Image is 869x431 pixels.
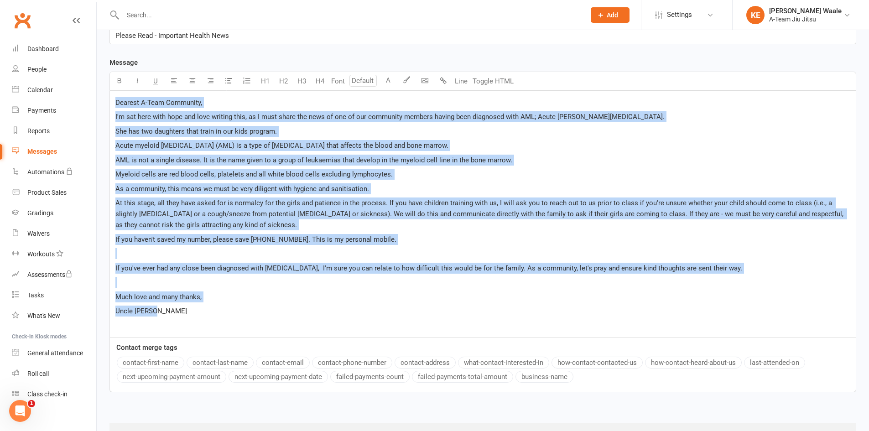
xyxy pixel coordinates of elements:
a: Calendar [12,80,96,100]
a: What's New [12,306,96,326]
span: AML is not a single disease. It is the name given to a group of leukaemias that develop in the my... [115,156,512,164]
button: contact-first-name [117,357,184,369]
input: Search... [120,9,579,21]
button: U [146,72,165,90]
a: Assessments [12,265,96,285]
button: business-name [515,371,573,383]
button: contact-phone-number [312,357,392,369]
button: contact-address [395,357,456,369]
div: Gradings [27,209,53,217]
div: KE [746,6,765,24]
a: Class kiosk mode [12,384,96,405]
span: As a community, this means we must be very diligent with hygiene and sanitisation. [115,185,369,193]
div: A-Team Jiu Jitsu [769,15,842,23]
button: contact-last-name [187,357,254,369]
span: Dearest A-Team Community, [115,99,202,107]
span: Add [607,11,618,19]
button: contact-email [256,357,310,369]
a: Roll call [12,363,96,384]
span: Acute myeloid [MEDICAL_DATA] (AML) is a type of [MEDICAL_DATA] that affects the blood and bone ma... [115,141,448,150]
button: H2 [274,72,292,90]
div: General attendance [27,349,83,357]
button: A [379,72,397,90]
label: Contact merge tags [116,342,177,353]
div: Payments [27,107,56,114]
div: Waivers [27,230,50,237]
button: last-attended-on [744,357,805,369]
a: Dashboard [12,39,96,59]
div: Roll call [27,370,49,377]
div: What's New [27,312,60,319]
a: Tasks [12,285,96,306]
span: If you've ever had any close been diagnosed with [MEDICAL_DATA], I'm sure you can relate to how d... [115,264,742,272]
a: General attendance kiosk mode [12,343,96,363]
div: Automations [27,168,64,176]
div: Class check-in [27,390,68,398]
a: Reports [12,121,96,141]
a: People [12,59,96,80]
span: Much love and many thanks, [115,293,202,301]
span: Settings [667,5,692,25]
span: 1 [28,400,35,407]
button: Line [452,72,470,90]
div: Reports [27,127,50,135]
span: Uncle [PERSON_NAME] [115,307,187,315]
button: Font [329,72,347,90]
div: Product Sales [27,189,67,196]
button: H4 [311,72,329,90]
div: Tasks [27,291,44,299]
button: failed-payments-count [330,371,410,383]
a: Payments [12,100,96,121]
button: next-upcoming-payment-date [229,371,328,383]
button: how-contact-contacted-us [552,357,643,369]
label: Message [109,57,138,68]
div: [PERSON_NAME] Waale [769,7,842,15]
button: failed-payments-total-amount [412,371,513,383]
span: I'm sat here with hope and love writing this, as I must share the news of one of our community me... [115,113,665,121]
div: Assessments [27,271,73,278]
button: next-upcoming-payment-amount [117,371,226,383]
span: Myeloid cells are red blood cells, platelets and all white blood cells excluding lymphocytes. [115,170,393,178]
div: Workouts [27,250,55,258]
button: H1 [256,72,274,90]
button: what-contact-interested-in [458,357,549,369]
a: Automations [12,162,96,182]
div: Calendar [27,86,53,93]
button: Toggle HTML [470,72,516,90]
div: People [27,66,47,73]
a: Messages [12,141,96,162]
a: Waivers [12,223,96,244]
iframe: Intercom live chat [9,400,31,422]
div: Dashboard [27,45,59,52]
a: Gradings [12,203,96,223]
span: She has two daughters that train in our kids program. [115,127,277,135]
a: Clubworx [11,9,34,32]
input: Default [349,75,377,87]
div: Messages [27,148,57,155]
span: If you haven't saved my number, please save [PHONE_NUMBER]. This is my personal mobile. [115,235,396,244]
a: Product Sales [12,182,96,203]
button: H3 [292,72,311,90]
button: Add [591,7,630,23]
a: Workouts [12,244,96,265]
span: At this stage, all they have asked for is normalcy for the girls and patience in the process. If ... [115,199,845,229]
button: how-contact-heard-about-us [645,357,742,369]
span: U [153,77,158,85]
span: Please Read - Important Health News [115,31,229,40]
